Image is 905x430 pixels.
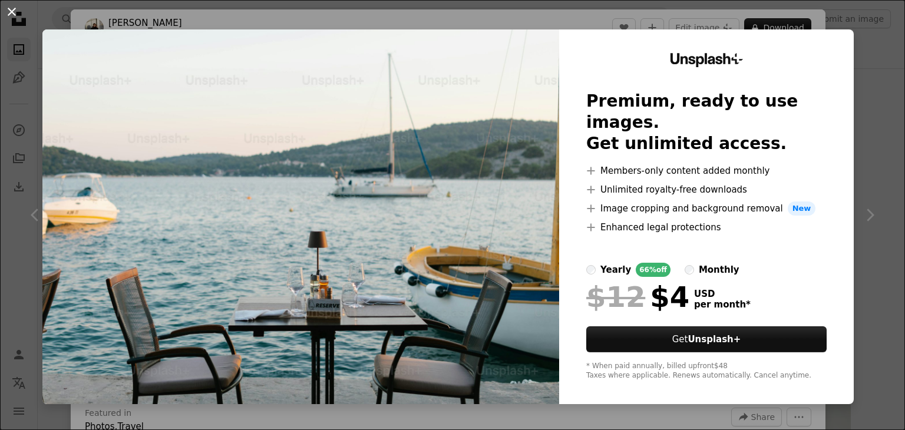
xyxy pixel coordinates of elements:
[699,263,739,277] div: monthly
[788,201,816,216] span: New
[586,183,827,197] li: Unlimited royalty-free downloads
[586,91,827,154] h2: Premium, ready to use images. Get unlimited access.
[636,263,671,277] div: 66% off
[685,265,694,274] input: monthly
[586,282,689,312] div: $4
[600,263,631,277] div: yearly
[586,265,596,274] input: yearly66%off
[586,362,827,381] div: * When paid annually, billed upfront $48 Taxes where applicable. Renews automatically. Cancel any...
[586,326,827,352] button: GetUnsplash+
[586,164,827,178] li: Members-only content added monthly
[586,201,827,216] li: Image cropping and background removal
[688,334,741,345] strong: Unsplash+
[586,282,645,312] span: $12
[586,220,827,234] li: Enhanced legal protections
[694,289,751,299] span: USD
[694,299,751,310] span: per month *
